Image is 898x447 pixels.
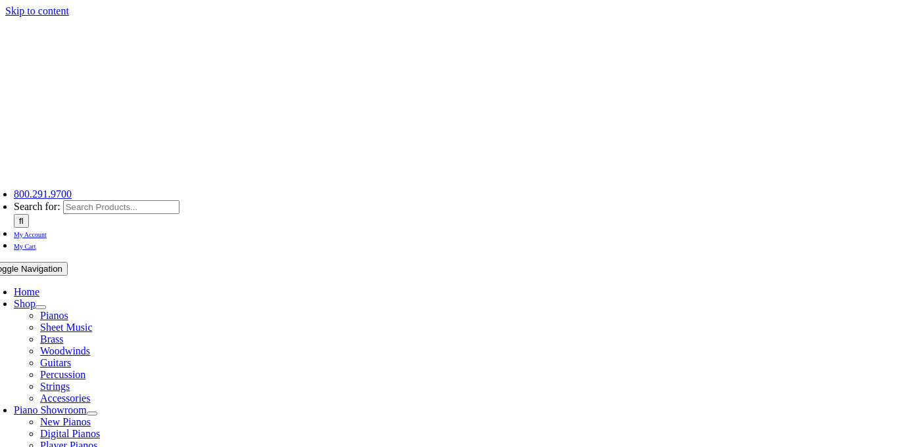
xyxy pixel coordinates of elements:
[40,381,70,392] a: Strings
[14,231,47,238] span: My Account
[63,200,179,214] input: Search Products...
[14,214,29,228] input: Search
[14,404,87,415] a: Piano Showroom
[87,412,97,415] button: Open submenu of Piano Showroom
[14,240,36,251] a: My Cart
[40,322,93,333] a: Sheet Music
[35,305,46,309] button: Open submenu of Shop
[14,298,35,309] a: Shop
[14,286,39,297] a: Home
[14,228,47,239] a: My Account
[40,393,90,404] a: Accessories
[40,428,100,439] a: Digital Pianos
[40,416,91,427] a: New Pianos
[40,310,68,321] a: Pianos
[40,357,71,368] a: Guitars
[14,188,72,200] a: 800.291.9700
[5,5,69,16] a: Skip to content
[40,369,85,380] a: Percussion
[40,333,64,345] a: Brass
[14,201,60,212] span: Search for:
[40,345,90,356] a: Woodwinds
[14,243,36,250] span: My Cart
